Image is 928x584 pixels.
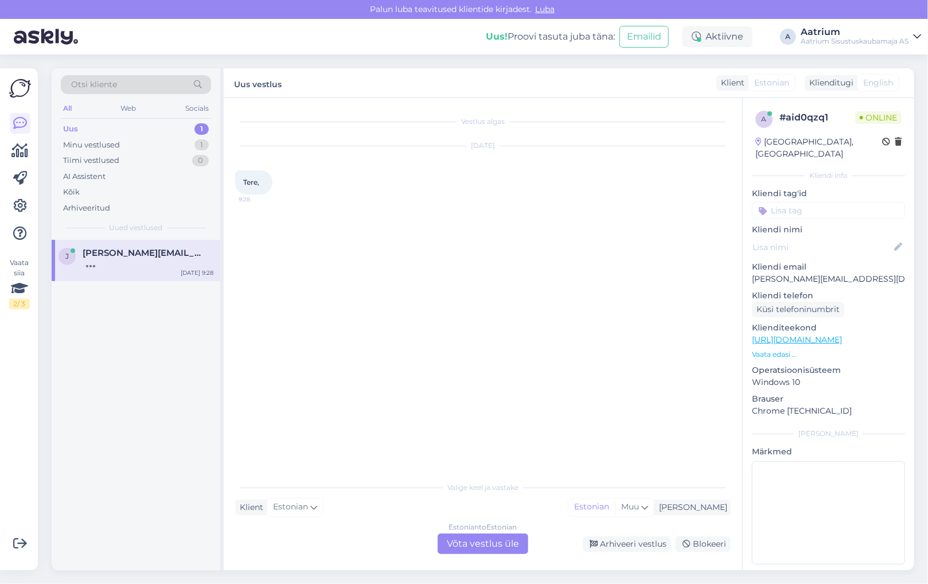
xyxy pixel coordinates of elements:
p: [PERSON_NAME][EMAIL_ADDRESS][DOMAIN_NAME] [752,273,905,285]
b: Uus! [486,31,508,42]
div: Estonian [568,499,615,516]
p: Vaata edasi ... [752,349,905,360]
div: 2 / 3 [9,299,30,309]
div: Arhiveeritud [63,203,110,214]
div: 1 [194,139,209,151]
span: 9:28 [239,195,282,204]
div: Küsi telefoninumbrit [752,302,844,317]
div: Minu vestlused [63,139,120,151]
span: Estonian [754,77,789,89]
a: [URL][DOMAIN_NAME] [752,334,842,345]
div: # aid0qzq1 [779,111,855,124]
input: Lisa nimi [752,241,892,254]
div: Aktiivne [683,26,752,47]
span: j [65,252,69,260]
div: Aatrium [801,28,908,37]
div: Tiimi vestlused [63,155,119,166]
p: Kliendi telefon [752,290,905,302]
div: Uus [63,123,78,135]
span: Tere, [243,178,259,186]
button: Emailid [619,26,669,48]
span: Muu [621,501,639,512]
input: Lisa tag [752,202,905,219]
p: Chrome [TECHNICAL_ID] [752,405,905,417]
div: Proovi tasuta juba täna: [486,30,615,44]
div: Vaata siia [9,258,30,309]
span: Otsi kliente [71,79,117,91]
p: Klienditeekond [752,322,905,334]
div: Web [119,101,139,116]
div: Klient [235,501,263,513]
p: Kliendi tag'id [752,188,905,200]
div: Socials [183,101,211,116]
p: Operatsioonisüsteem [752,364,905,376]
div: All [61,101,74,116]
div: Estonian to Estonian [449,522,517,532]
span: Online [855,111,902,124]
span: Estonian [273,501,308,513]
div: [DATE] 9:28 [181,268,213,277]
div: Klient [716,77,744,89]
div: Kliendi info [752,170,905,181]
div: Võta vestlus üle [438,534,528,554]
span: Luba [532,4,558,14]
div: [PERSON_NAME] [654,501,727,513]
img: Askly Logo [9,77,31,99]
div: [DATE] [235,141,731,151]
div: 0 [192,155,209,166]
div: Arhiveeri vestlus [583,536,671,552]
div: AI Assistent [63,171,106,182]
span: a [762,115,767,123]
div: Klienditugi [805,77,853,89]
div: Aatrium Sisustuskaubamaja AS [801,37,908,46]
p: Kliendi nimi [752,224,905,236]
div: Blokeeri [676,536,731,552]
a: AatriumAatrium Sisustuskaubamaja AS [801,28,921,46]
div: 1 [194,123,209,135]
p: Windows 10 [752,376,905,388]
span: Uued vestlused [110,223,163,233]
div: [GEOGRAPHIC_DATA], [GEOGRAPHIC_DATA] [755,136,882,160]
div: [PERSON_NAME] [752,429,905,439]
p: Brauser [752,393,905,405]
div: A [780,29,796,45]
span: julia.mets@icloud.com [83,248,202,258]
p: Märkmed [752,446,905,458]
label: Uus vestlus [234,75,282,91]
span: English [863,77,893,89]
p: Kliendi email [752,261,905,273]
div: Kõik [63,186,80,198]
div: Vestlus algas [235,116,731,127]
div: Valige keel ja vastake [235,482,731,493]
